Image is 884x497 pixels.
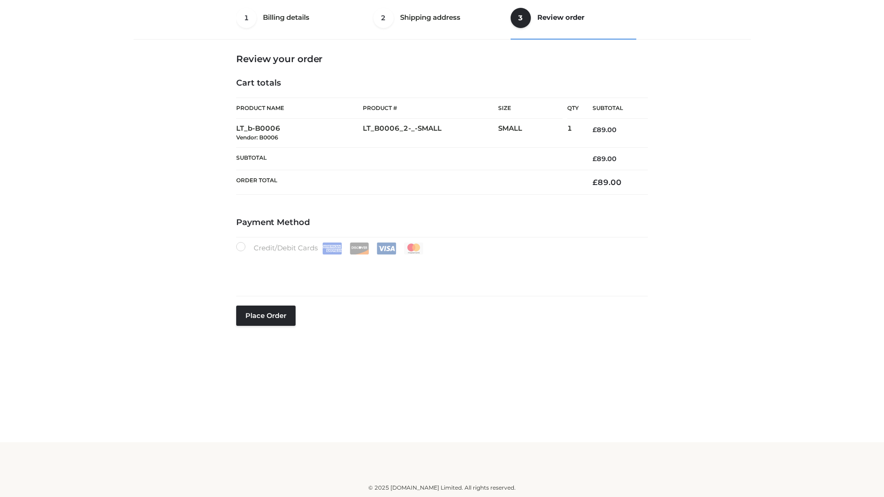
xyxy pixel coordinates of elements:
div: © 2025 [DOMAIN_NAME] Limited. All rights reserved. [137,483,747,492]
img: Mastercard [404,243,424,254]
td: SMALL [498,119,567,148]
label: Credit/Debit Cards [236,242,425,254]
small: Vendor: B0006 [236,134,278,141]
th: Qty [567,98,579,119]
span: £ [593,155,597,163]
button: Place order [236,306,296,326]
th: Product Name [236,98,363,119]
img: Discover [349,243,369,254]
td: LT_B0006_2-_-SMALL [363,119,498,148]
img: Amex [322,243,342,254]
bdi: 89.00 [593,178,622,187]
bdi: 89.00 [593,155,616,163]
h4: Cart totals [236,78,648,88]
img: Visa [377,243,396,254]
th: Product # [363,98,498,119]
span: £ [593,126,597,134]
td: LT_b-B0006 [236,119,363,148]
th: Subtotal [236,147,579,170]
bdi: 89.00 [593,126,616,134]
th: Size [498,98,563,119]
iframe: Secure payment input frame [234,253,646,286]
td: 1 [567,119,579,148]
h3: Review your order [236,53,648,64]
th: Order Total [236,170,579,195]
span: £ [593,178,598,187]
th: Subtotal [579,98,648,119]
h4: Payment Method [236,218,648,228]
